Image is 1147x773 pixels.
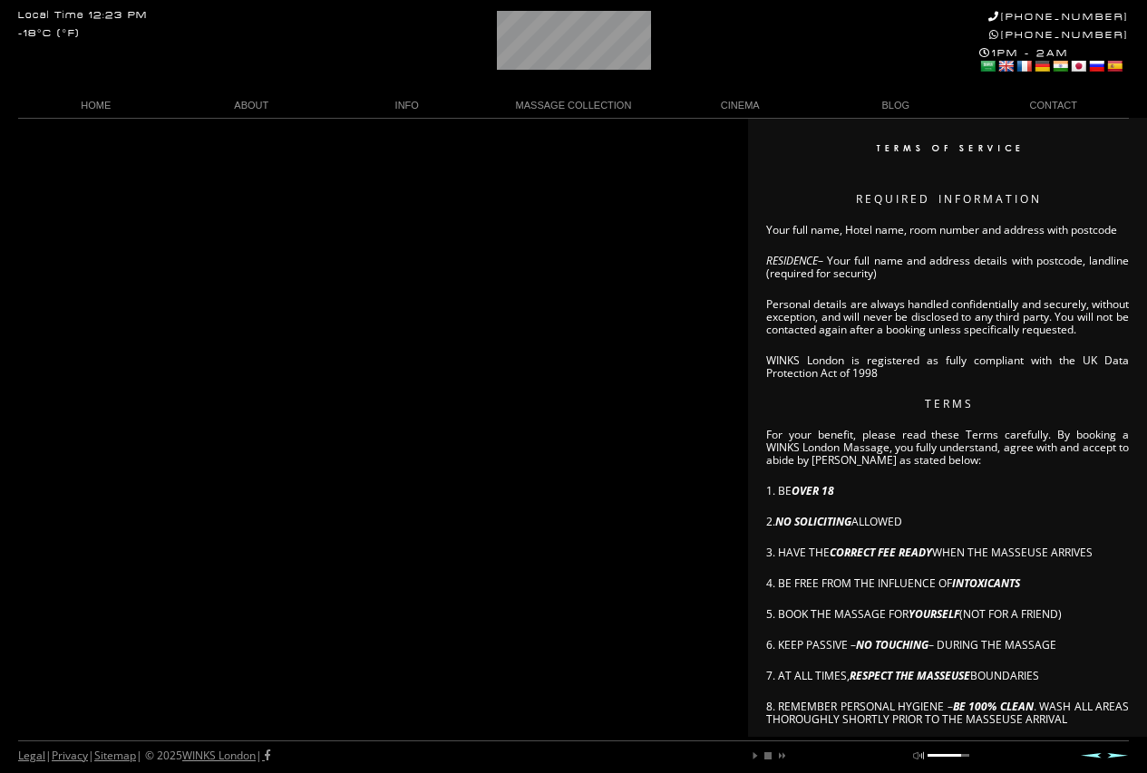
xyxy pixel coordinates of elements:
a: Hindi [1052,59,1068,73]
em: YOURSELF [909,606,959,622]
p: Personal details are always handled confidentially and securely, without exception, and will neve... [766,298,1129,336]
div: 1PM - 2AM [979,47,1129,76]
a: [PHONE_NUMBER] [988,11,1129,23]
a: Arabic [979,59,996,73]
div: | | | © 2025 | [18,741,270,770]
a: MASSAGE COLLECTION [485,93,663,118]
a: play [750,750,761,761]
a: WINKS London [182,748,256,763]
a: CONTACT [974,93,1130,118]
img: Terms of Service [814,145,1081,172]
em: NO SOLICITING [775,514,851,529]
em: INTOXICANTS [952,575,1020,591]
p: 1. BE [766,485,1129,498]
em: NO TOUCHING [856,637,928,652]
em: OVER 18 [792,483,834,498]
p: – Your full name and address details with postcode, landline (required for security) [766,255,1129,280]
a: French [1016,59,1032,73]
a: mute [913,750,924,761]
a: HOME [18,93,174,118]
a: CINEMA [663,93,819,118]
a: German [1034,59,1050,73]
div: -18°C (°F) [18,29,80,39]
p: Your full name, Hotel name, room number and address with postcode [766,224,1129,237]
a: [PHONE_NUMBER] [989,29,1129,41]
a: English [997,59,1014,73]
em: BE 100% CLEAN [953,699,1034,714]
a: Privacy [52,748,88,763]
a: next [775,750,786,761]
a: stop [763,750,773,761]
p: T E R M S [766,398,1129,411]
p: 6. KEEP PASSIVE – – DURING THE MASSAGE [766,639,1129,652]
p: 3. HAVE THE WHEN THE MASSEUSE ARRIVES [766,546,1129,559]
p: 8. REMEMBER PERSONAL HYGIENE – . WASH ALL AREAS THOROUGHLY SHORTLY PRIOR TO THE MASSEUSE ARRIVAL [766,701,1129,726]
p: For your benefit, please read these Terms carefully. By booking a WINKS London Massage, you fully... [766,429,1129,467]
p: WINKS London is registered as fully compliant with the UK Data Protection Act of 1998 [766,354,1129,380]
p: 2. ALLOWED [766,516,1129,528]
a: INFO [329,93,485,118]
p: 7. AT ALL TIMES, BOUNDARIES [766,670,1129,682]
a: BLOG [818,93,974,118]
a: Legal [18,748,45,763]
p: R E Q U I R E D I N F O R M A T I O N [766,193,1129,206]
p: 4. BE FREE FROM THE INFLUENCE OF [766,577,1129,590]
a: ABOUT [174,93,330,118]
p: 5. BOOK THE MASSAGE FOR (NOT FOR A FRIEND) [766,608,1129,621]
a: Spanish [1106,59,1123,73]
a: Russian [1088,59,1104,73]
a: Japanese [1070,59,1086,73]
em: RESPECT THE MASSEUSE [850,668,970,683]
div: Local Time 12:23 PM [18,11,148,21]
a: Next [1107,752,1129,759]
a: Prev [1080,752,1102,759]
em: RESIDENCE [766,253,818,268]
em: CORRECT FEE READY [830,545,932,560]
a: Sitemap [94,748,136,763]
